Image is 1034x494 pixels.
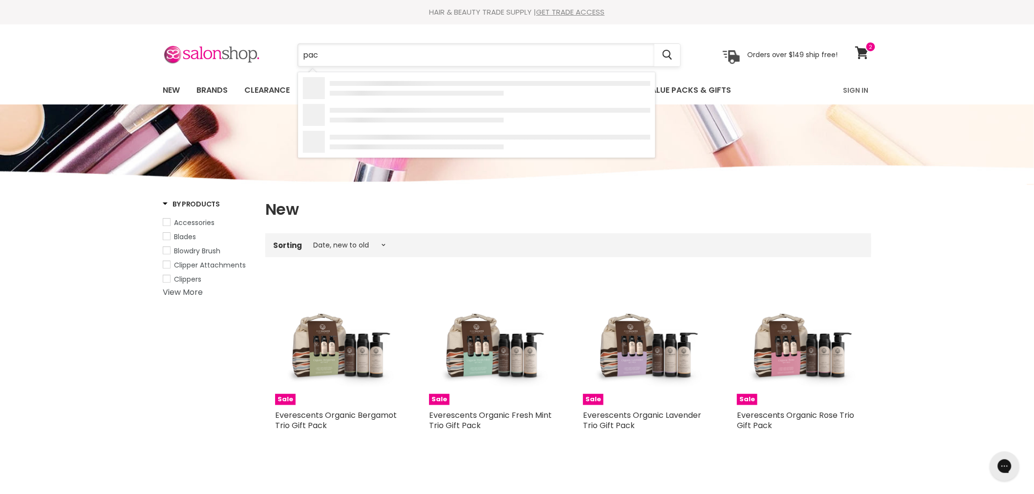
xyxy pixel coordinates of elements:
[151,7,883,17] div: HAIR & BEAUTY TRADE SUPPLY |
[174,232,196,242] span: Blades
[189,80,235,101] a: Brands
[155,76,788,104] ul: Main menu
[638,80,738,101] a: Value Packs & Gifts
[163,246,253,256] a: Blowdry Brush
[429,281,554,405] img: Everescents Organic Fresh Mint Trio Gift Pack
[838,80,875,101] a: Sign In
[583,281,708,405] a: Everescents Organic Lavender Trio Gift PackSale
[275,281,400,405] img: Everescents Organic Bergamot Trio Gift Pack
[737,410,855,431] a: Everescents Organic Rose Trio Gift Pack
[275,281,400,405] a: Everescents Organic Bergamot Trio Gift PackSale
[583,410,701,431] a: Everescents Organic Lavender Trio Gift Pack
[174,260,246,270] span: Clipper Attachments
[174,218,215,227] span: Accessories
[985,448,1024,484] iframe: Gorgias live chat messenger
[429,410,552,431] a: Everescents Organic Fresh Mint Trio Gift Pack
[747,50,838,59] p: Orders over $149 ship free!
[737,281,862,405] a: Everescents Organic Rose Trio Gift PackSale
[151,76,883,104] nav: Main
[163,274,253,285] a: Clippers
[163,287,203,298] a: View More
[275,410,397,431] a: Everescents Organic Bergamot Trio Gift Pack
[537,7,605,17] a: GET TRADE ACCESS
[654,44,680,66] button: Search
[155,80,187,101] a: New
[275,394,296,405] span: Sale
[583,281,708,405] img: Everescents Organic Lavender Trio Gift Pack
[163,217,253,228] a: Accessories
[429,394,450,405] span: Sale
[174,246,220,256] span: Blowdry Brush
[737,281,862,405] img: Everescents Organic Rose Trio Gift Pack
[163,199,220,209] h3: By Products
[429,281,554,405] a: Everescents Organic Fresh Mint Trio Gift PackSale
[298,43,681,67] form: Product
[298,44,654,66] input: Search
[174,274,201,284] span: Clippers
[273,241,302,249] label: Sorting
[237,80,297,101] a: Clearance
[583,394,603,405] span: Sale
[737,394,757,405] span: Sale
[265,199,871,220] h1: New
[163,231,253,242] a: Blades
[163,260,253,270] a: Clipper Attachments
